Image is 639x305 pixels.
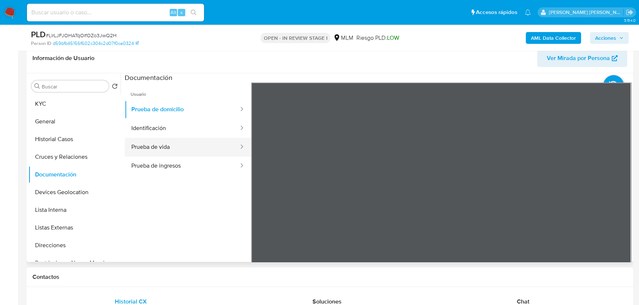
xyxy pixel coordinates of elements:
[547,49,610,67] span: Ver Mirada por Persona
[387,34,399,42] span: LOW
[28,219,121,236] button: Listas Externas
[28,95,121,113] button: KYC
[31,40,51,47] b: Person ID
[53,40,139,47] a: d59bfb45156f602c304c2d07f0ca0324
[170,9,176,16] span: Alt
[590,32,629,44] button: Acciones
[28,254,121,272] button: Restricciones Nuevo Mundo
[42,83,106,90] input: Buscar
[525,9,531,15] a: Notificaciones
[31,28,46,40] b: PLD
[531,32,576,44] b: AML Data Collector
[32,55,94,62] h1: Información de Usuario
[112,83,118,91] button: Volver al orden por defecto
[28,130,121,148] button: Historial Casos
[28,148,121,166] button: Cruces y Relaciones
[537,49,627,67] button: Ver Mirada por Persona
[28,113,121,130] button: General
[356,34,399,42] span: Riesgo PLD:
[28,201,121,219] button: Lista Interna
[260,33,330,43] p: OPEN - IN REVIEW STAGE I
[526,32,581,44] button: AML Data Collector
[28,183,121,201] button: Devices Geolocation
[32,273,627,281] h1: Contactos
[28,236,121,254] button: Direcciones
[624,17,635,23] span: 3.154.0
[180,9,183,16] span: s
[186,7,201,18] button: search-icon
[549,9,624,16] p: michelleangelica.rodriguez@mercadolibre.com.mx
[27,8,204,17] input: Buscar usuario o caso...
[46,32,117,39] span: # LlrLJFJOHATqOIfOZo3JwQ2H
[626,8,633,16] a: Salir
[28,166,121,183] button: Documentación
[476,8,517,16] span: Accesos rápidos
[333,34,353,42] div: MLM
[595,32,616,44] span: Acciones
[34,83,40,89] button: Buscar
